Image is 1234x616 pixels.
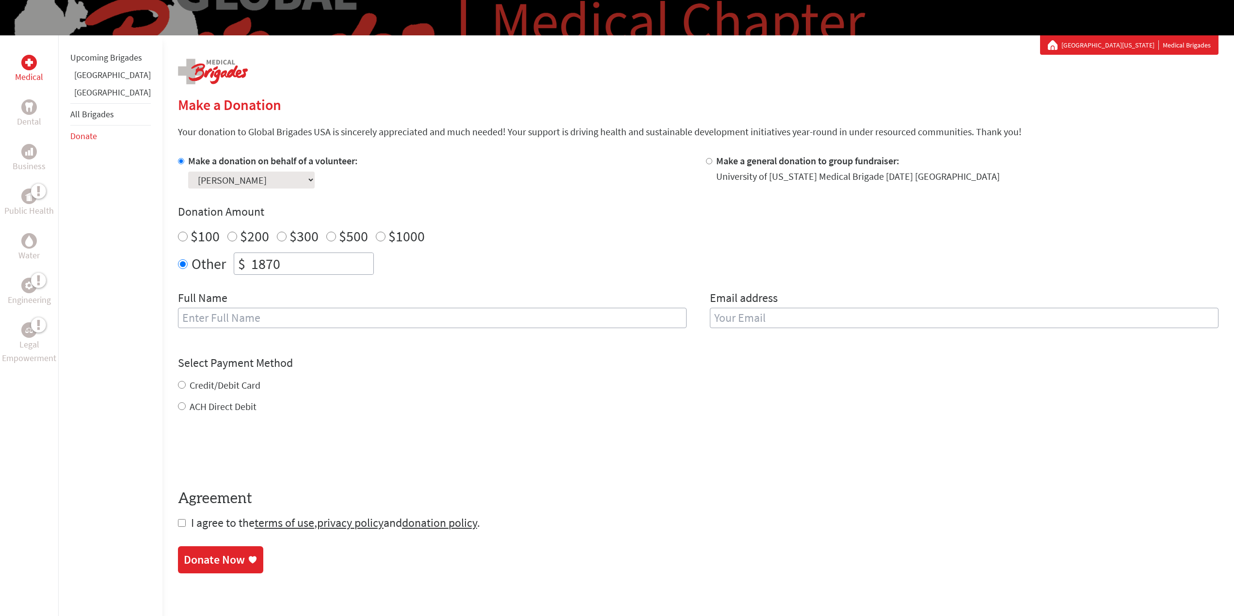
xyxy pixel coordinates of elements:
[70,130,97,142] a: Donate
[178,546,263,573] a: Donate Now
[388,227,425,245] label: $1000
[25,148,33,156] img: Business
[255,515,314,530] a: terms of use
[4,189,54,218] a: Public HealthPublic Health
[178,308,687,328] input: Enter Full Name
[710,290,778,308] label: Email address
[18,249,40,262] p: Water
[17,99,41,128] a: DentalDental
[191,515,480,530] span: I agree to the , and .
[21,322,37,338] div: Legal Empowerment
[1061,40,1159,50] a: [GEOGRAPHIC_DATA][US_STATE]
[74,69,151,80] a: [GEOGRAPHIC_DATA]
[190,400,256,412] label: ACH Direct Debit
[21,189,37,204] div: Public Health
[25,191,33,201] img: Public Health
[402,515,477,530] a: donation policy
[25,102,33,111] img: Dental
[25,282,33,289] img: Engineering
[8,293,51,307] p: Engineering
[25,59,33,66] img: Medical
[70,126,151,147] li: Donate
[18,233,40,262] a: WaterWater
[4,204,54,218] p: Public Health
[2,338,56,365] p: Legal Empowerment
[234,253,249,274] div: $
[178,125,1218,139] p: Your donation to Global Brigades USA is sincerely appreciated and much needed! Your support is dr...
[70,86,151,103] li: Guatemala
[15,55,43,84] a: MedicalMedical
[21,99,37,115] div: Dental
[70,52,142,63] a: Upcoming Brigades
[70,47,151,68] li: Upcoming Brigades
[190,379,260,391] label: Credit/Debit Card
[240,227,269,245] label: $200
[13,159,46,173] p: Business
[249,253,373,274] input: Enter Amount
[178,59,248,84] img: logo-medical.png
[21,278,37,293] div: Engineering
[178,290,227,308] label: Full Name
[8,278,51,307] a: EngineeringEngineering
[21,233,37,249] div: Water
[15,70,43,84] p: Medical
[716,170,1000,183] div: University of [US_STATE] Medical Brigade [DATE] [GEOGRAPHIC_DATA]
[25,327,33,333] img: Legal Empowerment
[192,253,226,275] label: Other
[178,355,1218,371] h4: Select Payment Method
[2,322,56,365] a: Legal EmpowermentLegal Empowerment
[178,433,325,471] iframe: reCAPTCHA
[178,204,1218,220] h4: Donation Amount
[13,144,46,173] a: BusinessBusiness
[70,103,151,126] li: All Brigades
[188,155,358,167] label: Make a donation on behalf of a volunteer:
[191,227,220,245] label: $100
[21,144,37,159] div: Business
[289,227,319,245] label: $300
[178,490,1218,507] h4: Agreement
[74,87,151,98] a: [GEOGRAPHIC_DATA]
[25,235,33,246] img: Water
[716,155,899,167] label: Make a general donation to group fundraiser:
[70,109,114,120] a: All Brigades
[178,96,1218,113] h2: Make a Donation
[70,68,151,86] li: Ghana
[710,308,1218,328] input: Your Email
[21,55,37,70] div: Medical
[317,515,384,530] a: privacy policy
[1048,40,1211,50] div: Medical Brigades
[17,115,41,128] p: Dental
[339,227,368,245] label: $500
[184,552,245,568] div: Donate Now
